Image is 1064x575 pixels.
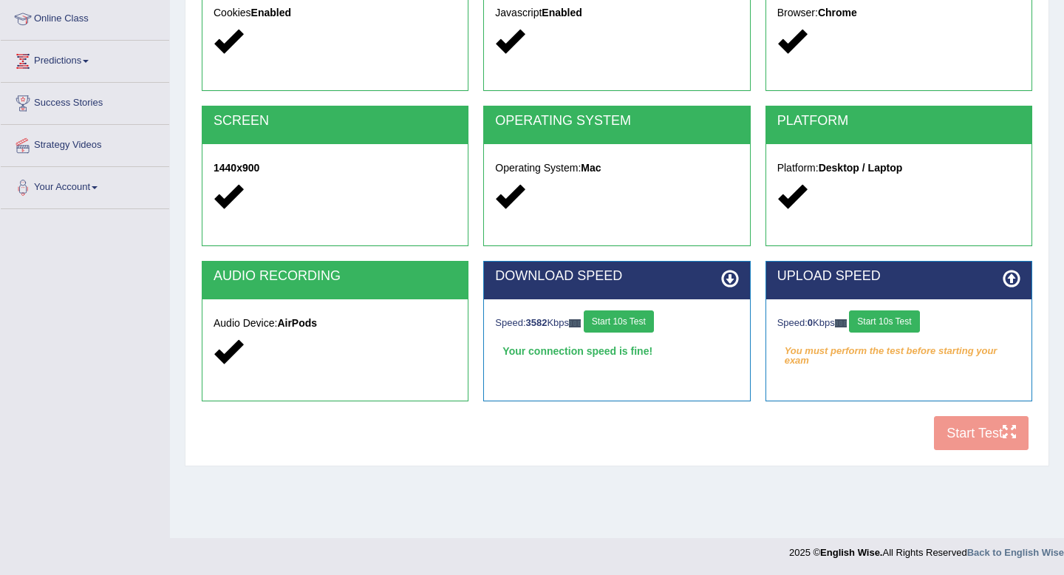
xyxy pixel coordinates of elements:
div: Speed: Kbps [495,310,738,336]
strong: 0 [808,317,813,328]
a: Strategy Videos [1,125,169,162]
h5: Platform: [777,163,1020,174]
img: ajax-loader-fb-connection.gif [835,319,847,327]
em: You must perform the test before starting your exam [777,340,1020,362]
strong: AirPods [277,317,317,329]
a: Predictions [1,41,169,78]
button: Start 10s Test [849,310,919,333]
strong: 3582 [526,317,548,328]
h5: Audio Device: [214,318,457,329]
h5: Cookies [214,7,457,18]
strong: Chrome [818,7,857,18]
strong: Enabled [251,7,291,18]
button: Start 10s Test [584,310,654,333]
h5: Javascript [495,7,738,18]
a: Your Account [1,167,169,204]
h2: AUDIO RECORDING [214,269,457,284]
img: ajax-loader-fb-connection.gif [569,319,581,327]
h2: SCREEN [214,114,457,129]
h2: UPLOAD SPEED [777,269,1020,284]
h2: PLATFORM [777,114,1020,129]
strong: English Wise. [820,547,882,558]
div: Your connection speed is fine! [495,340,738,362]
h2: OPERATING SYSTEM [495,114,738,129]
h2: DOWNLOAD SPEED [495,269,738,284]
h5: Operating System: [495,163,738,174]
div: Speed: Kbps [777,310,1020,336]
strong: Mac [581,162,601,174]
div: 2025 © All Rights Reserved [789,538,1064,559]
h5: Browser: [777,7,1020,18]
strong: Enabled [542,7,582,18]
a: Back to English Wise [967,547,1064,558]
a: Success Stories [1,83,169,120]
strong: Desktop / Laptop [819,162,903,174]
strong: 1440x900 [214,162,259,174]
